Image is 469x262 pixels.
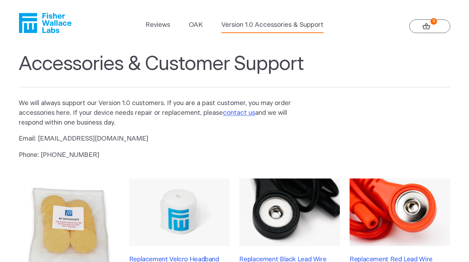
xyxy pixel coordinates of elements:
[350,178,450,246] img: Replacement Red Lead Wire
[409,19,450,33] a: 0
[19,13,72,33] a: Fisher Wallace
[19,134,302,144] p: Email: [EMAIL_ADDRESS][DOMAIN_NAME]
[223,110,255,116] a: contact us
[430,18,437,25] strong: 0
[19,53,450,87] h1: Accessories & Customer Support
[19,98,302,128] p: We will always support our Version 1.0 customers. If you are a past customer, you may order acces...
[239,178,340,246] img: Replacement Black Lead Wire
[145,20,170,30] a: Reviews
[19,150,302,160] p: Phone: [PHONE_NUMBER]
[129,178,230,246] img: Replacement Velcro Headband
[221,20,324,30] a: Version 1.0 Accessories & Support
[189,20,203,30] a: OAK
